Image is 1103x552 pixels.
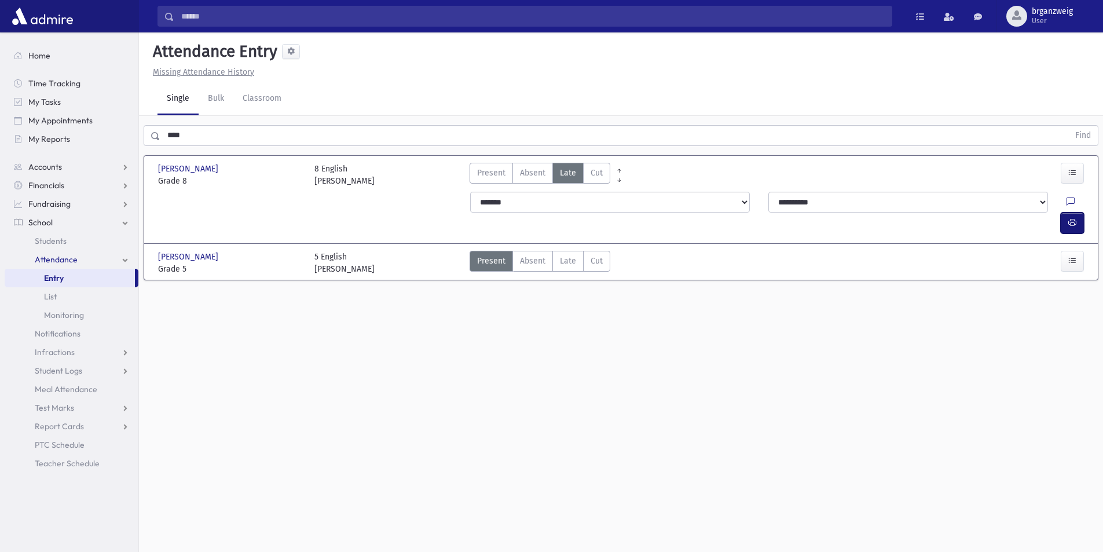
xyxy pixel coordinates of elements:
span: Present [477,167,505,179]
span: Fundraising [28,199,71,209]
span: Notifications [35,328,80,339]
span: Meal Attendance [35,384,97,394]
span: Time Tracking [28,78,80,89]
button: Find [1068,126,1098,145]
span: My Tasks [28,97,61,107]
u: Missing Attendance History [153,67,254,77]
span: Monitoring [44,310,84,320]
a: My Reports [5,130,138,148]
a: Accounts [5,158,138,176]
span: Absent [520,167,545,179]
span: Present [477,255,505,267]
a: School [5,213,138,232]
span: School [28,217,53,228]
span: My Reports [28,134,70,144]
span: My Appointments [28,115,93,126]
a: Time Tracking [5,74,138,93]
div: AttTypes [470,251,610,275]
span: Infractions [35,347,75,357]
a: List [5,287,138,306]
a: Single [157,83,199,115]
div: AttTypes [470,163,610,187]
span: Entry [44,273,64,283]
span: Cut [591,167,603,179]
span: Report Cards [35,421,84,432]
a: Meal Attendance [5,380,138,399]
input: Search [174,6,892,27]
span: Teacher Schedule [35,458,100,469]
span: Students [35,236,67,246]
span: Grade 5 [158,263,303,275]
span: Financials [28,180,64,191]
span: PTC Schedule [35,440,85,450]
a: Infractions [5,343,138,361]
a: Students [5,232,138,250]
a: PTC Schedule [5,436,138,454]
div: 8 English [PERSON_NAME] [314,163,375,187]
a: Bulk [199,83,233,115]
a: Notifications [5,324,138,343]
span: Cut [591,255,603,267]
span: Late [560,255,576,267]
a: Missing Attendance History [148,67,254,77]
a: My Appointments [5,111,138,130]
span: [PERSON_NAME] [158,251,221,263]
span: Absent [520,255,545,267]
span: List [44,291,57,302]
a: Classroom [233,83,291,115]
span: User [1032,16,1073,25]
img: AdmirePro [9,5,76,28]
a: Attendance [5,250,138,269]
a: Teacher Schedule [5,454,138,473]
span: Attendance [35,254,78,265]
a: Fundraising [5,195,138,213]
a: Report Cards [5,417,138,436]
a: Monitoring [5,306,138,324]
span: Test Marks [35,403,74,413]
span: Home [28,50,50,61]
a: My Tasks [5,93,138,111]
span: Late [560,167,576,179]
div: 5 English [PERSON_NAME] [314,251,375,275]
span: Accounts [28,162,62,172]
span: brganzweig [1032,7,1073,16]
span: Student Logs [35,365,82,376]
span: [PERSON_NAME] [158,163,221,175]
a: Financials [5,176,138,195]
a: Entry [5,269,135,287]
a: Test Marks [5,399,138,417]
a: Home [5,46,138,65]
h5: Attendance Entry [148,42,277,61]
span: Grade 8 [158,175,303,187]
a: Student Logs [5,361,138,380]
